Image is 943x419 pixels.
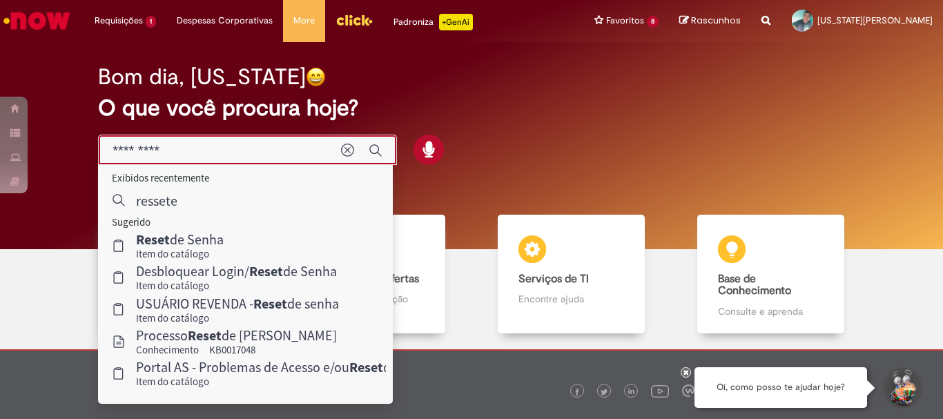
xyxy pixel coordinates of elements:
p: +GenAi [439,14,473,30]
span: Despesas Corporativas [177,14,273,28]
img: logo_footer_facebook.png [574,389,581,396]
img: logo_footer_twitter.png [601,389,607,396]
h2: O que você procura hoje? [98,96,845,120]
p: Encontre ajuda [518,292,623,306]
a: Base de Conhecimento Consulte e aprenda [671,215,871,334]
span: 1 [146,16,156,28]
a: Tirar dúvidas Tirar dúvidas com Lupi Assist e Gen Ai [72,215,272,334]
span: [US_STATE][PERSON_NAME] [817,14,933,26]
h2: Bom dia, [US_STATE] [98,65,306,89]
img: logo_footer_linkedin.png [628,388,635,396]
p: Consulte e aprenda [718,304,823,318]
img: happy-face.png [306,67,326,87]
a: Rascunhos [679,14,741,28]
b: Serviços de TI [518,272,589,286]
img: logo_footer_youtube.png [651,382,669,400]
b: Base de Conhecimento [718,272,791,298]
img: click_logo_yellow_360x200.png [336,10,373,30]
span: 8 [647,16,659,28]
img: ServiceNow [1,7,72,35]
span: Rascunhos [691,14,741,27]
div: Padroniza [393,14,473,30]
img: logo_footer_workplace.png [682,384,694,397]
button: Iniciar Conversa de Suporte [881,367,922,409]
div: Oi, como posso te ajudar hoje? [694,367,867,408]
span: More [293,14,315,28]
a: Serviços de TI Encontre ajuda [471,215,671,334]
span: Favoritos [606,14,644,28]
span: Requisições [95,14,143,28]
